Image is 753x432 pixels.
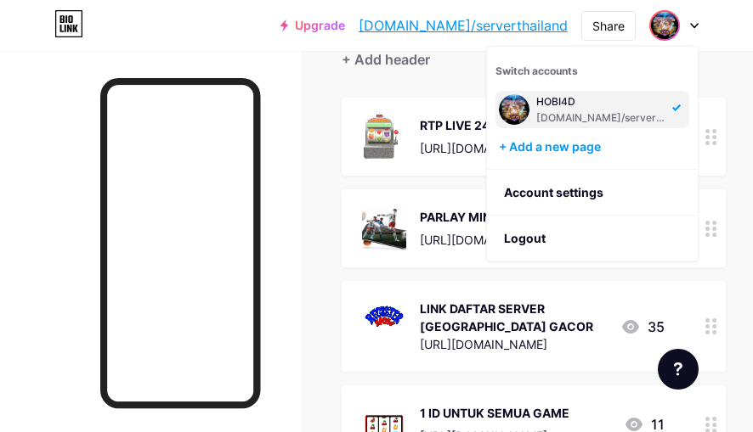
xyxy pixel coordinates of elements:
[487,170,698,216] a: Account settings
[499,138,689,155] div: + Add a new page
[420,139,547,157] div: [URL][DOMAIN_NAME]
[592,17,625,35] div: Share
[359,15,568,36] a: [DOMAIN_NAME]/serverthailand
[499,94,529,125] img: serverthailand
[620,317,665,337] div: 35
[420,116,547,134] div: RTP LIVE 24 JAM
[420,231,547,249] div: [URL][DOMAIN_NAME]
[536,111,667,125] div: [DOMAIN_NAME]/serverthailand
[495,65,578,77] span: Switch accounts
[362,298,406,342] img: LINK DAFTAR SERVER THAILAND GACOR
[280,19,345,32] a: Upgrade
[487,216,698,261] li: Logout
[651,12,678,39] img: serverthailand
[362,206,406,250] img: PARLAY MIN 2 TEAM
[362,115,406,159] img: RTP LIVE 24 JAM
[420,335,607,353] div: [URL][DOMAIN_NAME]
[536,95,667,109] div: HOBI4D
[342,49,430,70] div: + Add header
[420,404,569,422] div: 1 ID UNTUK SEMUA GAME
[420,300,607,335] div: LINK DAFTAR SERVER [GEOGRAPHIC_DATA] GACOR
[420,208,547,226] div: PARLAY MIN 2 TEAM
